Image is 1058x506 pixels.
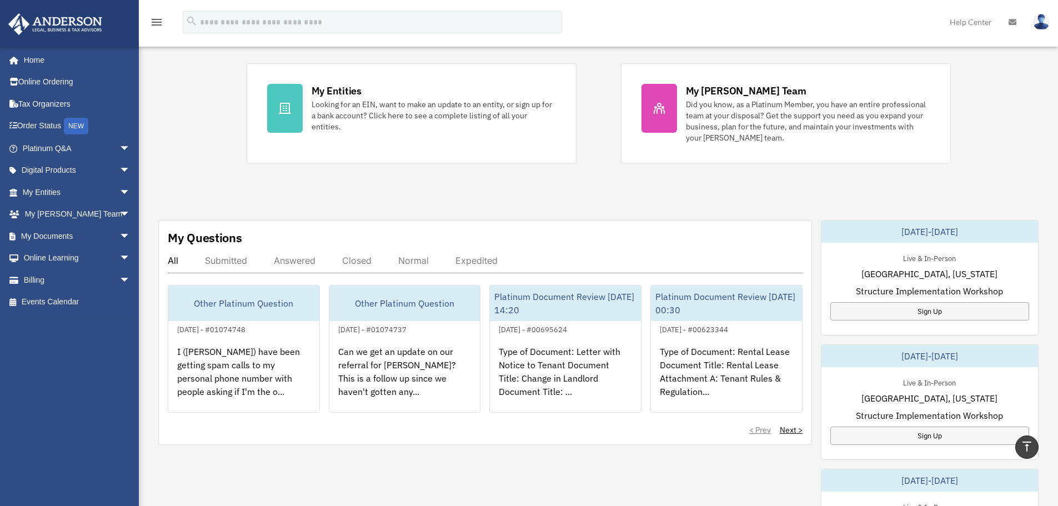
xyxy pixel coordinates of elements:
[8,137,147,159] a: Platinum Q&Aarrow_drop_down
[342,255,372,266] div: Closed
[686,84,806,98] div: My [PERSON_NAME] Team
[1015,435,1039,459] a: vertical_align_top
[119,159,142,182] span: arrow_drop_down
[119,181,142,204] span: arrow_drop_down
[651,336,802,423] div: Type of Document: Rental Lease Document Title: Rental Lease Attachment A: Tenant Rules & Regulati...
[830,302,1029,320] a: Sign Up
[329,323,415,334] div: [DATE] - #01074737
[780,424,803,435] a: Next >
[168,285,319,321] div: Other Platinum Question
[168,285,320,413] a: Other Platinum Question[DATE] - #01074748I ([PERSON_NAME]) have been getting spam calls to my per...
[119,247,142,270] span: arrow_drop_down
[821,469,1038,492] div: [DATE]-[DATE]
[856,284,1003,298] span: Structure Implementation Workshop
[312,84,362,98] div: My Entities
[489,285,641,413] a: Platinum Document Review [DATE] 14:20[DATE] - #00695624Type of Document: Letter with Notice to Te...
[8,115,147,138] a: Order StatusNEW
[651,323,737,334] div: [DATE] - #00623344
[8,269,147,291] a: Billingarrow_drop_down
[8,93,147,115] a: Tax Organizers
[329,285,481,413] a: Other Platinum Question[DATE] - #01074737Can we get an update on our referral for [PERSON_NAME]? ...
[168,229,242,246] div: My Questions
[247,63,576,164] a: My Entities Looking for an EIN, want to make an update to an entity, or sign up for a bank accoun...
[490,336,641,423] div: Type of Document: Letter with Notice to Tenant Document Title: Change in Landlord Document Title:...
[8,291,147,313] a: Events Calendar
[168,323,254,334] div: [DATE] - #01074748
[490,323,576,334] div: [DATE] - #00695624
[8,225,147,247] a: My Documentsarrow_drop_down
[8,49,142,71] a: Home
[205,255,247,266] div: Submitted
[821,345,1038,367] div: [DATE]-[DATE]
[894,252,965,263] div: Live & In-Person
[686,99,930,143] div: Did you know, as a Platinum Member, you have an entire professional team at your disposal? Get th...
[861,392,997,405] span: [GEOGRAPHIC_DATA], [US_STATE]
[150,19,163,29] a: menu
[119,225,142,248] span: arrow_drop_down
[490,285,641,321] div: Platinum Document Review [DATE] 14:20
[455,255,498,266] div: Expedited
[1033,14,1050,30] img: User Pic
[8,159,147,182] a: Digital Productsarrow_drop_down
[185,15,198,27] i: search
[8,203,147,226] a: My [PERSON_NAME] Teamarrow_drop_down
[894,376,965,388] div: Live & In-Person
[119,137,142,160] span: arrow_drop_down
[8,247,147,269] a: Online Learningarrow_drop_down
[329,336,480,423] div: Can we get an update on our referral for [PERSON_NAME]? This is a follow up since we haven't gott...
[651,285,802,321] div: Platinum Document Review [DATE] 00:30
[856,409,1003,422] span: Structure Implementation Workshop
[621,63,951,164] a: My [PERSON_NAME] Team Did you know, as a Platinum Member, you have an entire professional team at...
[274,255,315,266] div: Answered
[150,16,163,29] i: menu
[119,203,142,226] span: arrow_drop_down
[5,13,106,35] img: Anderson Advisors Platinum Portal
[329,285,480,321] div: Other Platinum Question
[8,71,147,93] a: Online Ordering
[650,285,803,413] a: Platinum Document Review [DATE] 00:30[DATE] - #00623344Type of Document: Rental Lease Document Ti...
[861,267,997,280] span: [GEOGRAPHIC_DATA], [US_STATE]
[8,181,147,203] a: My Entitiesarrow_drop_down
[64,118,88,134] div: NEW
[168,336,319,423] div: I ([PERSON_NAME]) have been getting spam calls to my personal phone number with people asking if ...
[312,99,556,132] div: Looking for an EIN, want to make an update to an entity, or sign up for a bank account? Click her...
[119,269,142,292] span: arrow_drop_down
[398,255,429,266] div: Normal
[821,221,1038,243] div: [DATE]-[DATE]
[168,255,178,266] div: All
[1020,440,1034,453] i: vertical_align_top
[830,427,1029,445] a: Sign Up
